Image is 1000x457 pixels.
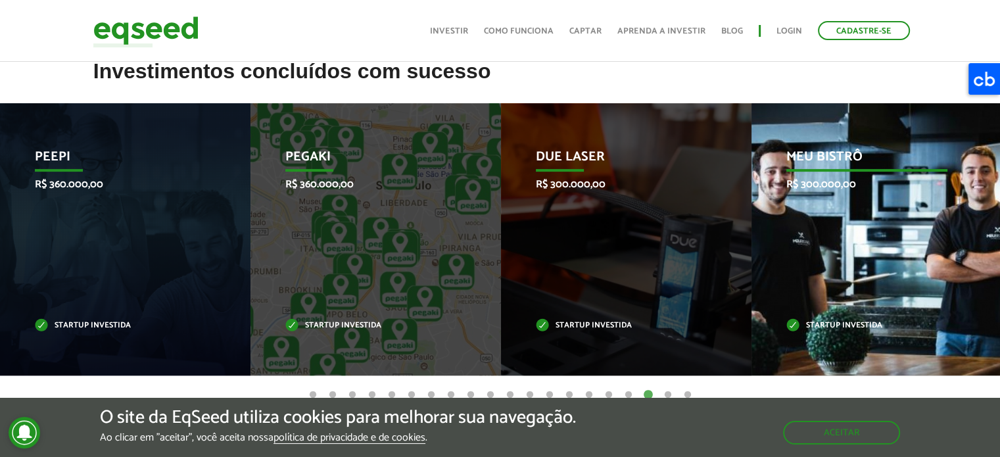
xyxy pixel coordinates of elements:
[285,322,447,329] p: Startup investida
[642,389,655,402] button: 18 of 20
[602,389,615,402] button: 16 of 20
[306,389,320,402] button: 1 of 20
[285,178,447,191] p: R$ 360.000,00
[405,389,418,402] button: 6 of 20
[326,389,339,402] button: 2 of 20
[721,27,743,36] a: Blog
[484,389,497,402] button: 10 of 20
[786,178,948,191] p: R$ 300.000,00
[484,27,554,36] a: Como funciona
[543,389,556,402] button: 13 of 20
[536,149,698,172] p: Due Laser
[35,322,197,329] p: Startup investida
[504,389,517,402] button: 11 of 20
[274,433,425,444] a: política de privacidade e de cookies
[425,389,438,402] button: 7 of 20
[563,389,576,402] button: 14 of 20
[681,389,694,402] button: 20 of 20
[100,431,576,444] p: Ao clicar em "aceitar", você aceita nossa .
[93,60,907,103] h2: Investimentos concluídos com sucesso
[346,389,359,402] button: 3 of 20
[617,27,705,36] a: Aprenda a investir
[583,389,596,402] button: 15 of 20
[444,389,458,402] button: 8 of 20
[93,13,199,48] img: EqSeed
[783,421,900,445] button: Aceitar
[366,389,379,402] button: 4 of 20
[35,149,197,172] p: Peepi
[464,389,477,402] button: 9 of 20
[776,27,802,36] a: Login
[786,149,948,172] p: Meu Bistrô
[385,389,398,402] button: 5 of 20
[35,178,197,191] p: R$ 360.000,00
[661,389,675,402] button: 19 of 20
[100,408,576,428] h5: O site da EqSeed utiliza cookies para melhorar sua navegação.
[786,322,948,329] p: Startup investida
[536,322,698,329] p: Startup investida
[285,149,447,172] p: Pegaki
[536,178,698,191] p: R$ 300.000,00
[622,389,635,402] button: 17 of 20
[523,389,536,402] button: 12 of 20
[818,21,910,40] a: Cadastre-se
[430,27,468,36] a: Investir
[569,27,602,36] a: Captar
